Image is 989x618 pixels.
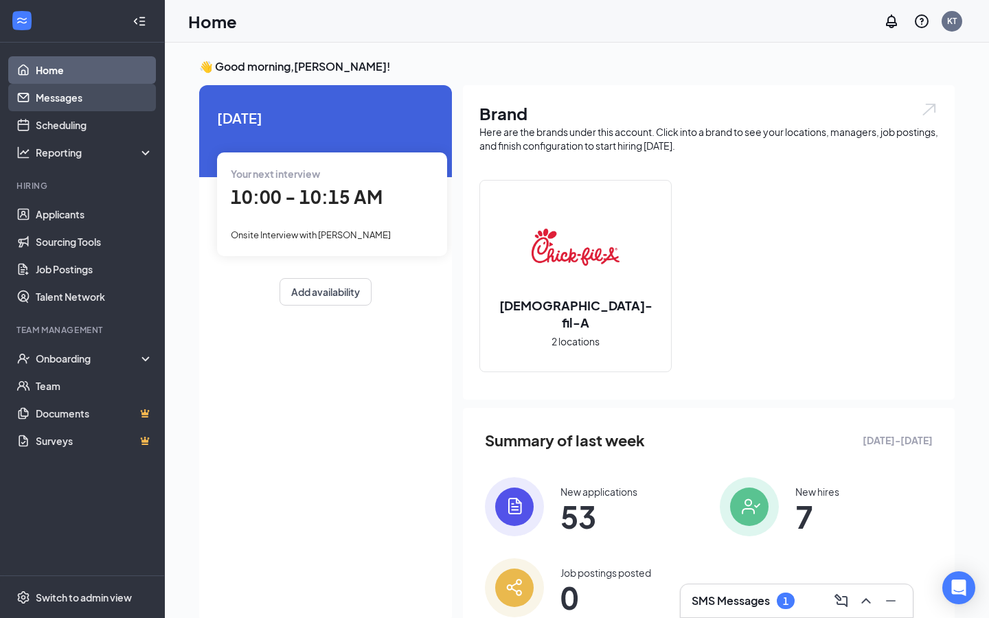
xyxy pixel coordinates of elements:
[16,180,150,192] div: Hiring
[479,125,938,152] div: Here are the brands under this account. Click into a brand to see your locations, managers, job p...
[36,283,153,310] a: Talent Network
[231,168,320,180] span: Your next interview
[485,477,544,536] img: icon
[36,228,153,255] a: Sourcing Tools
[16,352,30,365] svg: UserCheck
[883,593,899,609] svg: Minimize
[480,297,671,331] h2: [DEMOGRAPHIC_DATA]-fil-A
[199,59,955,74] h3: 👋 Good morning, [PERSON_NAME] !
[36,146,154,159] div: Reporting
[133,14,146,28] svg: Collapse
[15,14,29,27] svg: WorkstreamLogo
[863,433,933,448] span: [DATE] - [DATE]
[880,590,902,612] button: Minimize
[883,13,900,30] svg: Notifications
[36,111,153,139] a: Scheduling
[188,10,237,33] h1: Home
[36,352,141,365] div: Onboarding
[795,485,839,499] div: New hires
[532,203,619,291] img: Chick-fil-A
[720,477,779,536] img: icon
[217,107,434,128] span: [DATE]
[16,146,30,159] svg: Analysis
[231,185,383,208] span: 10:00 - 10:15 AM
[692,593,770,608] h3: SMS Messages
[560,585,651,610] span: 0
[36,201,153,228] a: Applicants
[560,566,651,580] div: Job postings posted
[36,372,153,400] a: Team
[560,485,637,499] div: New applications
[16,324,150,336] div: Team Management
[280,278,372,306] button: Add availability
[855,590,877,612] button: ChevronUp
[552,334,600,349] span: 2 locations
[36,56,153,84] a: Home
[942,571,975,604] div: Open Intercom Messenger
[479,102,938,125] h1: Brand
[833,593,850,609] svg: ComposeMessage
[783,595,788,607] div: 1
[231,229,391,240] span: Onsite Interview with [PERSON_NAME]
[16,591,30,604] svg: Settings
[36,255,153,283] a: Job Postings
[36,591,132,604] div: Switch to admin view
[36,400,153,427] a: DocumentsCrown
[485,428,645,453] span: Summary of last week
[913,13,930,30] svg: QuestionInfo
[36,84,153,111] a: Messages
[830,590,852,612] button: ComposeMessage
[485,558,544,617] img: icon
[560,504,637,529] span: 53
[920,102,938,117] img: open.6027fd2a22e1237b5b06.svg
[858,593,874,609] svg: ChevronUp
[795,504,839,529] span: 7
[947,15,957,27] div: KT
[36,427,153,455] a: SurveysCrown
